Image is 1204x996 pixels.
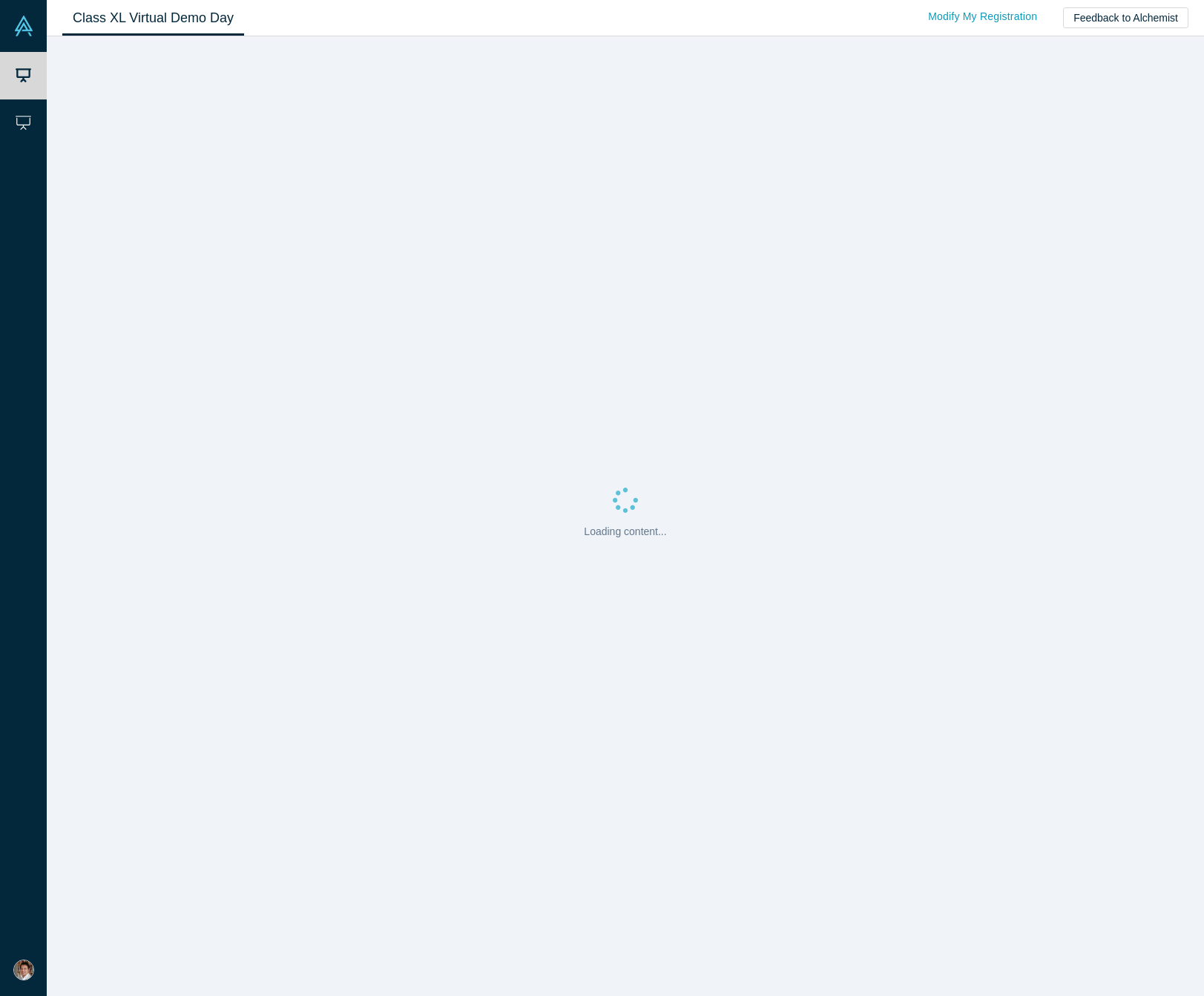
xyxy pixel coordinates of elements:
[912,4,1053,30] a: Modify My Registration
[13,16,34,36] img: Alchemist Vault Logo
[62,1,244,36] a: Class XL Virtual Demo Day
[1063,7,1188,28] button: Feedback to Alchemist
[13,960,34,980] img: Mikihiro Yasuda's Account
[584,524,666,540] p: Loading content...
